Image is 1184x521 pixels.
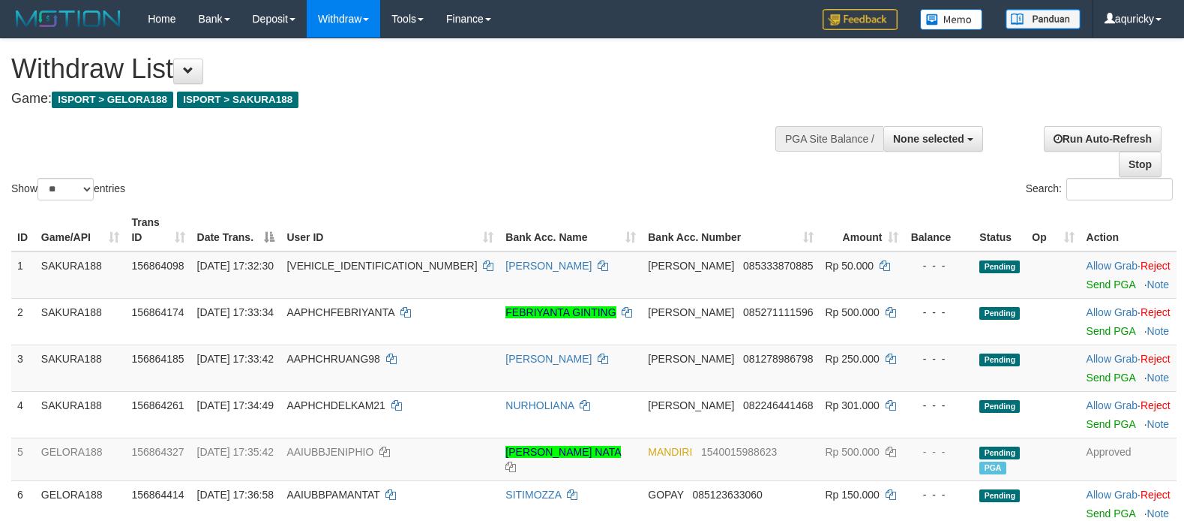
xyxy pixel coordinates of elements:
a: FEBRIYANTA GINTING [505,306,616,318]
span: Copy 085271111596 to clipboard [743,306,813,318]
td: 5 [11,438,35,480]
th: Balance [904,209,973,251]
span: · [1087,260,1141,272]
a: SITIMOZZA [505,489,561,501]
a: Send PGA [1087,418,1135,430]
select: Showentries [37,178,94,200]
h4: Game: [11,92,775,107]
h1: Withdraw List [11,54,775,84]
span: · [1087,399,1141,411]
th: User ID: activate to sort column ascending [280,209,499,251]
span: [DATE] 17:36:58 [197,489,274,501]
a: Note [1147,325,1170,337]
span: [PERSON_NAME] [648,399,734,411]
span: AAPHCHDELKAM21 [286,399,385,411]
th: Trans ID: activate to sort column ascending [125,209,190,251]
div: PGA Site Balance / [775,126,883,152]
span: Pending [979,489,1020,502]
span: [PERSON_NAME] [648,353,734,365]
td: 1 [11,251,35,299]
span: [VEHICLE_IDENTIFICATION_NUMBER] [286,260,477,272]
div: - - - [910,444,967,459]
td: Approved [1081,438,1177,480]
span: [DATE] 17:33:34 [197,306,274,318]
span: 156864174 [131,306,184,318]
span: PGA [979,462,1006,474]
a: Note [1147,372,1170,384]
img: panduan.png [1006,9,1081,29]
span: 156864414 [131,489,184,501]
span: 156864327 [131,446,184,458]
a: Allow Grab [1087,489,1138,501]
span: 156864261 [131,399,184,411]
img: MOTION_logo.png [11,8,125,30]
a: Allow Grab [1087,353,1138,365]
span: [DATE] 17:32:30 [197,260,274,272]
span: 156864098 [131,260,184,272]
label: Show entries [11,178,125,200]
td: · [1081,298,1177,345]
div: - - - [910,258,967,273]
span: ISPORT > SAKURA188 [177,92,298,108]
span: Rp 500.000 [826,446,880,458]
a: Reject [1141,353,1171,365]
span: Rp 301.000 [826,399,880,411]
span: AAPHCHFEBRIYANTA [286,306,394,318]
span: Rp 500.000 [826,306,880,318]
div: - - - [910,398,967,413]
span: AAIUBBJENIPHIO [286,446,373,458]
th: Action [1081,209,1177,251]
td: SAKURA188 [35,251,126,299]
a: Reject [1141,489,1171,501]
a: Reject [1141,260,1171,272]
th: ID [11,209,35,251]
div: - - - [910,351,967,366]
th: Bank Acc. Number: activate to sort column ascending [642,209,819,251]
label: Search: [1026,178,1173,200]
span: [DATE] 17:34:49 [197,399,274,411]
span: Copy 085123633060 to clipboard [692,489,762,501]
span: MANDIRI [648,446,692,458]
td: SAKURA188 [35,298,126,345]
td: SAKURA188 [35,391,126,438]
span: Pending [979,307,1020,320]
td: SAKURA188 [35,345,126,391]
span: [PERSON_NAME] [648,260,734,272]
a: [PERSON_NAME] NATA [505,446,621,458]
td: 2 [11,298,35,345]
span: Pending [979,260,1020,273]
span: Pending [979,447,1020,459]
a: Stop [1119,152,1162,177]
span: ISPORT > GELORA188 [52,92,173,108]
th: Date Trans.: activate to sort column descending [191,209,281,251]
a: Note [1147,507,1170,519]
img: Button%20Memo.svg [920,9,983,30]
th: Status [973,209,1026,251]
a: Reject [1141,306,1171,318]
td: · [1081,345,1177,391]
span: Copy 1540015988623 to clipboard [701,446,777,458]
a: Send PGA [1087,325,1135,337]
span: GOPAY [648,489,683,501]
td: · [1081,251,1177,299]
a: NURHOLIANA [505,399,574,411]
a: [PERSON_NAME] [505,260,592,272]
a: Send PGA [1087,507,1135,519]
div: - - - [910,487,967,502]
span: Rp 50.000 [826,260,874,272]
a: Run Auto-Refresh [1044,126,1162,152]
span: Pending [979,400,1020,413]
a: Note [1147,418,1170,430]
a: Send PGA [1087,372,1135,384]
button: None selected [883,126,983,152]
span: · [1087,306,1141,318]
td: GELORA188 [35,438,126,480]
span: [DATE] 17:35:42 [197,446,274,458]
span: None selected [893,133,964,145]
span: · [1087,489,1141,501]
span: · [1087,353,1141,365]
td: · [1081,391,1177,438]
input: Search: [1066,178,1173,200]
th: Op: activate to sort column ascending [1026,209,1080,251]
a: [PERSON_NAME] [505,353,592,365]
